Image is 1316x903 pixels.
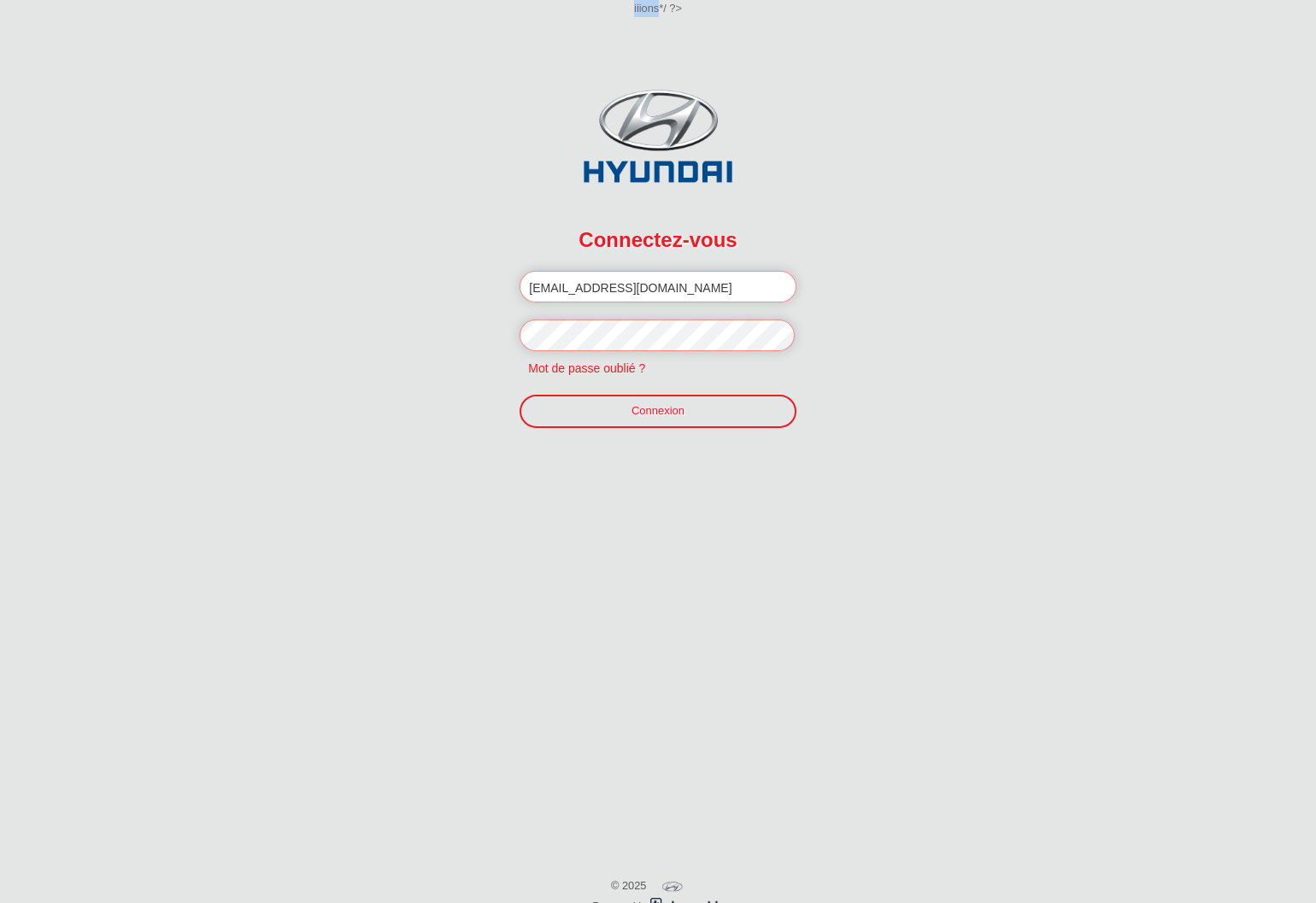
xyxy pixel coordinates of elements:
input: Email [520,271,796,302]
a: Connexion [520,395,796,427]
img: word_sayartech.png [649,881,705,893]
a: Mot de passe oublié ? [520,361,654,375]
h2: Connectez-vous [520,217,796,262]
